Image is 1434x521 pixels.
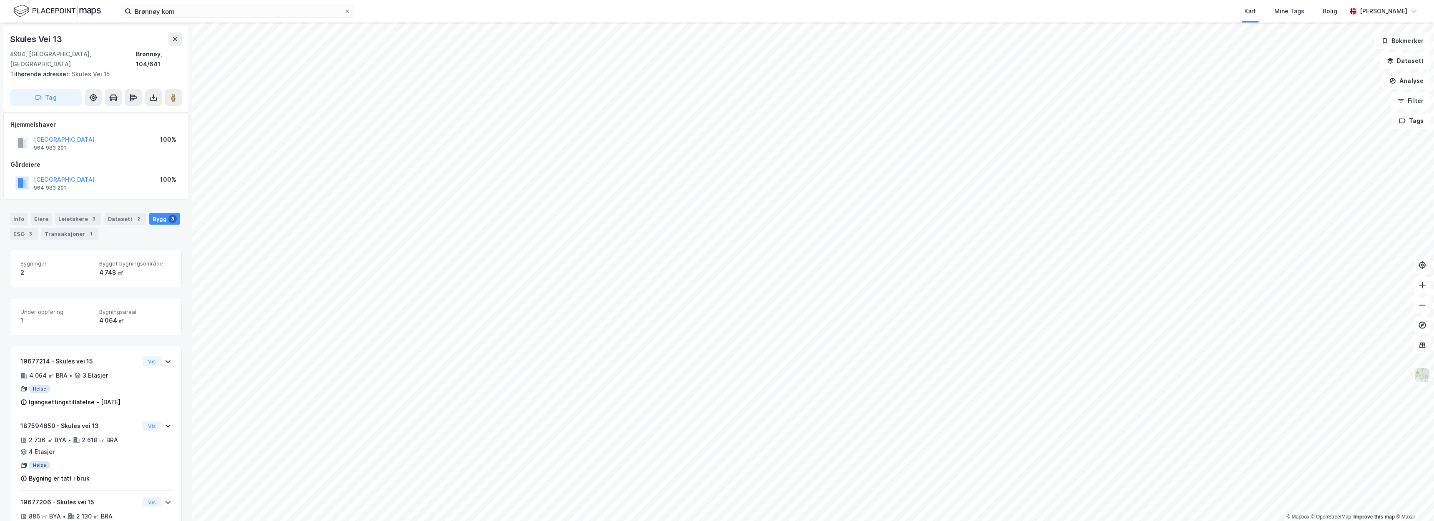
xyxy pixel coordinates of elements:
[20,497,139,507] div: 19677206 - Skules vei 15
[34,185,66,191] div: 964 983 291
[1360,6,1407,16] div: [PERSON_NAME]
[136,49,182,69] div: Brønnøy, 104/641
[168,215,177,223] div: 3
[20,260,93,267] span: Bygninger
[68,437,71,443] div: •
[41,228,98,240] div: Transaksjoner
[10,49,136,69] div: 8904, [GEOGRAPHIC_DATA], [GEOGRAPHIC_DATA]
[1392,481,1434,521] div: Kontrollprogram for chat
[1286,514,1309,520] a: Mapbox
[1391,93,1431,109] button: Filter
[82,435,118,445] div: 2 618 ㎡ BRA
[20,356,139,366] div: 19677214 - Skules vei 15
[1354,514,1395,520] a: Improve this map
[20,308,93,316] span: Under oppføring
[1274,6,1304,16] div: Mine Tags
[143,497,161,507] button: Vis
[1323,6,1337,16] div: Bolig
[83,371,108,381] div: 3 Etasjer
[10,213,28,225] div: Info
[105,213,146,225] div: Datasett
[149,213,180,225] div: Bygg
[31,213,52,225] div: Eiere
[10,228,38,240] div: ESG
[87,230,95,238] div: 1
[1382,73,1431,89] button: Analyse
[26,230,35,238] div: 3
[1392,113,1431,129] button: Tags
[160,175,176,185] div: 100%
[99,260,171,267] span: Bygget bygningsområde
[1244,6,1256,16] div: Kart
[29,435,66,445] div: 2 736 ㎡ BYA
[1414,367,1430,383] img: Z
[99,308,171,316] span: Bygningsareal
[1311,514,1351,520] a: OpenStreetMap
[10,70,72,78] span: Tilhørende adresser:
[99,268,171,278] div: 4 748 ㎡
[29,447,55,457] div: 4 Etasjer
[29,473,90,483] div: Bygning er tatt i bruk
[134,215,143,223] div: 2
[10,160,181,170] div: Gårdeiere
[1380,53,1431,69] button: Datasett
[34,145,66,151] div: 964 983 291
[90,215,98,223] div: 3
[20,421,139,431] div: 187594650 - Skules vei 13
[143,421,161,431] button: Vis
[10,33,63,46] div: Skules Vei 13
[29,397,120,407] div: Igangsettingstillatelse - [DATE]
[69,372,73,379] div: •
[63,513,66,520] div: •
[20,268,93,278] div: 2
[29,371,68,381] div: 4 064 ㎡ BRA
[10,69,175,79] div: Skules Vei 15
[10,89,82,106] button: Tag
[55,213,101,225] div: Leietakere
[160,135,176,145] div: 100%
[143,356,161,366] button: Vis
[10,120,181,130] div: Hjemmelshaver
[131,5,344,18] input: Søk på adresse, matrikkel, gårdeiere, leietakere eller personer
[1374,33,1431,49] button: Bokmerker
[13,4,101,18] img: logo.f888ab2527a4732fd821a326f86c7f29.svg
[20,316,93,326] div: 1
[1392,481,1434,521] iframe: Chat Widget
[99,316,171,326] div: 4 064 ㎡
